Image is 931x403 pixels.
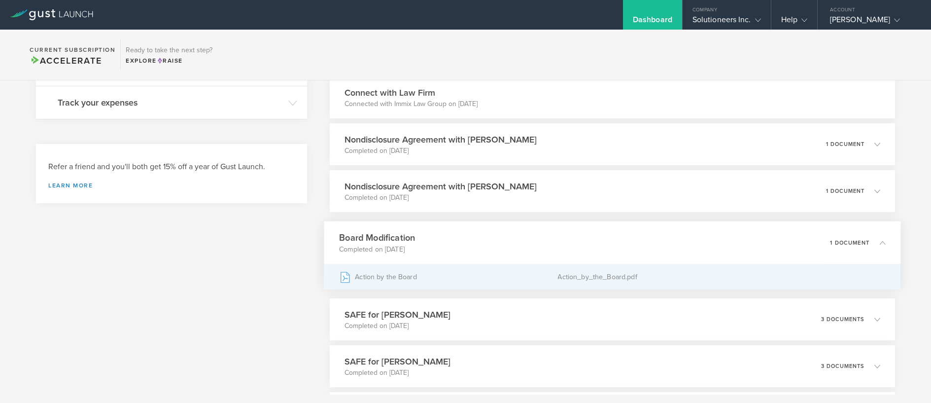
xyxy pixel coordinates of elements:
[345,86,478,99] h3: Connect with Law Firm
[345,99,478,109] p: Connected with Immix Law Group on [DATE]
[826,188,864,194] p: 1 document
[120,39,217,70] div: Ready to take the next step?ExploreRaise
[58,96,283,109] h3: Track your expenses
[821,317,864,322] p: 3 documents
[48,183,295,188] a: Learn more
[339,231,415,245] h3: Board Modification
[48,161,295,173] h3: Refer a friend and you'll both get 15% off a year of Gust Launch.
[339,244,415,254] p: Completed on [DATE]
[345,180,537,193] h3: Nondisclosure Agreement with [PERSON_NAME]
[781,15,807,30] div: Help
[126,47,212,54] h3: Ready to take the next step?
[826,142,864,147] p: 1 document
[30,55,102,66] span: Accelerate
[692,15,761,30] div: Solutioneers Inc.
[126,56,212,65] div: Explore
[345,355,450,368] h3: SAFE for [PERSON_NAME]
[345,133,537,146] h3: Nondisclosure Agreement with [PERSON_NAME]
[339,264,557,289] div: Action by the Board
[821,364,864,369] p: 3 documents
[345,321,450,331] p: Completed on [DATE]
[345,146,537,156] p: Completed on [DATE]
[830,15,914,30] div: [PERSON_NAME]
[345,193,537,203] p: Completed on [DATE]
[345,368,450,378] p: Completed on [DATE]
[633,15,672,30] div: Dashboard
[558,264,886,289] div: Action_by_the_Board.pdf
[345,308,450,321] h3: SAFE for [PERSON_NAME]
[830,240,870,245] p: 1 document
[30,47,115,53] h2: Current Subscription
[157,57,183,64] span: Raise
